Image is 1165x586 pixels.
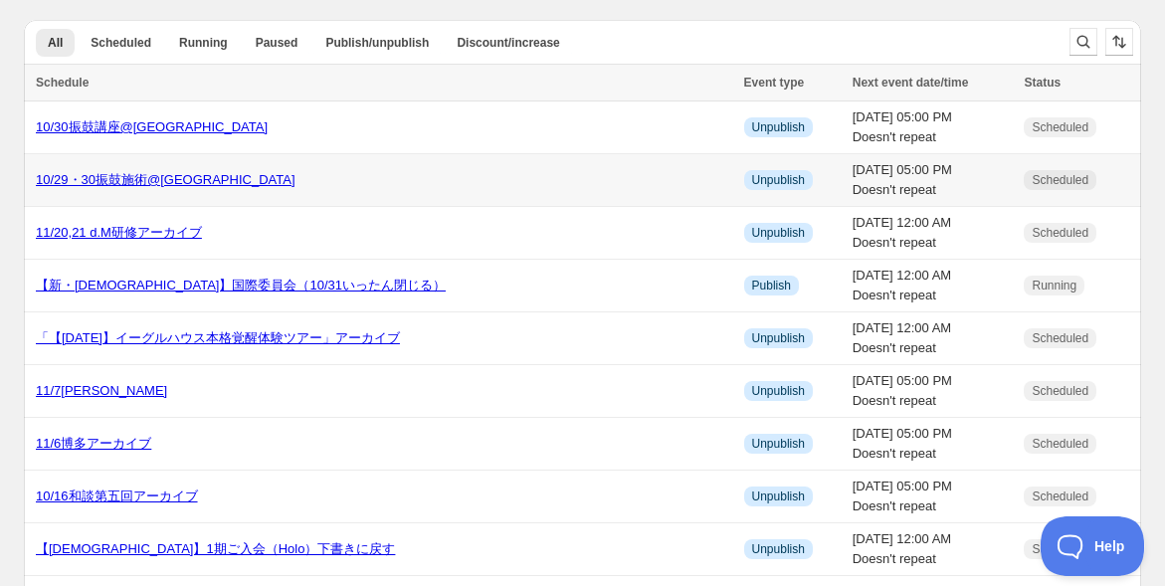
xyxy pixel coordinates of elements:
span: Unpublish [752,383,805,399]
span: Scheduled [1032,383,1088,399]
td: [DATE] 12:00 AM Doesn't repeat [847,207,1019,260]
a: 【[DEMOGRAPHIC_DATA]】1期ご入会（Holo）下書きに戻す [36,541,395,556]
span: Unpublish [752,488,805,504]
span: Unpublish [752,436,805,452]
a: 11/7[PERSON_NAME] [36,383,167,398]
span: Unpublish [752,172,805,188]
span: Scheduled [1032,436,1088,452]
a: 10/29・30振鼓施術@[GEOGRAPHIC_DATA] [36,172,295,187]
a: 【新・[DEMOGRAPHIC_DATA]】国際委員会（10/31いったん閉じる） [36,278,446,293]
span: Event type [744,76,805,90]
td: [DATE] 05:00 PM Doesn't repeat [847,154,1019,207]
span: Running [179,35,228,51]
td: [DATE] 12:00 AM Doesn't repeat [847,260,1019,312]
a: 10/30振鼓講座@[GEOGRAPHIC_DATA] [36,119,268,134]
span: Scheduled [1032,119,1088,135]
td: [DATE] 05:00 PM Doesn't repeat [847,101,1019,154]
span: Scheduled [1032,172,1088,188]
span: Next event date/time [853,76,969,90]
td: [DATE] 12:00 AM Doesn't repeat [847,312,1019,365]
span: Scheduled [1032,330,1088,346]
span: Schedule [36,76,89,90]
a: 11/20,21 d.M研修アーカイブ [36,225,202,240]
span: Scheduled [91,35,151,51]
iframe: Toggle Customer Support [1041,516,1145,576]
td: [DATE] 05:00 PM Doesn't repeat [847,471,1019,523]
span: Unpublish [752,330,805,346]
span: Publish [752,278,791,293]
span: All [48,35,63,51]
button: Sort the results [1105,28,1133,56]
span: Scheduled [1032,541,1088,557]
span: Running [1032,278,1076,293]
span: Paused [256,35,298,51]
span: Unpublish [752,119,805,135]
span: Unpublish [752,541,805,557]
a: 10/16和談第五回アーカイブ [36,488,198,503]
span: Unpublish [752,225,805,241]
button: Search and filter results [1069,28,1097,56]
a: 「【[DATE]】イーグルハウス本格覚醒体験ツアー」アーカイブ [36,330,400,345]
td: [DATE] 12:00 AM Doesn't repeat [847,523,1019,576]
span: Discount/increase [457,35,559,51]
td: [DATE] 05:00 PM Doesn't repeat [847,365,1019,418]
a: 11/6博多アーカイブ [36,436,151,451]
td: [DATE] 05:00 PM Doesn't repeat [847,418,1019,471]
span: Publish/unpublish [325,35,429,51]
span: Scheduled [1032,225,1088,241]
span: Status [1024,76,1061,90]
span: Scheduled [1032,488,1088,504]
